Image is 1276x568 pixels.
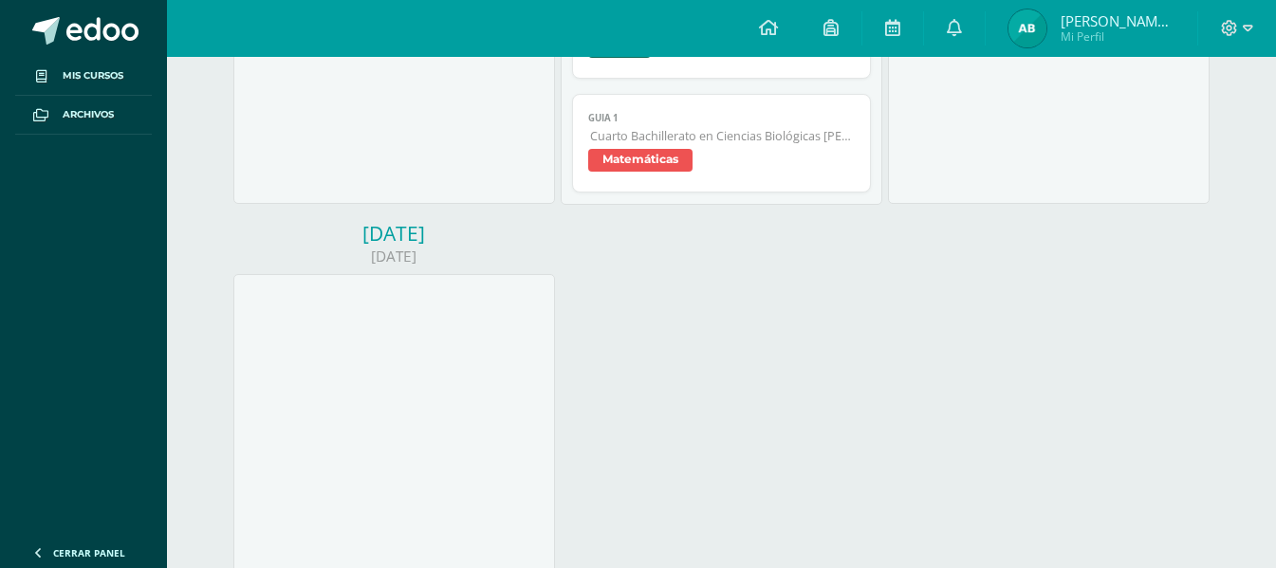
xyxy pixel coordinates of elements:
span: Cuarto Bachillerato en Ciencias Biológicas [PERSON_NAME]. CCLL en Ciencias Biológicas [590,128,854,144]
img: 345e1eacb3c58cc3bd2a5ece63b51f5d.png [1008,9,1046,47]
span: Archivos [63,107,114,122]
a: Archivos [15,96,152,135]
span: Mi Perfil [1061,28,1174,45]
span: Cerrar panel [53,546,125,559]
a: GUIA 1Cuarto Bachillerato en Ciencias Biológicas [PERSON_NAME]. CCLL en Ciencias BiológicasMatemá... [572,94,870,192]
a: Mis cursos [15,57,152,96]
div: [DATE] [233,220,555,247]
span: GUIA 1 [588,112,854,124]
span: [PERSON_NAME][DATE] [1061,11,1174,30]
span: Mis cursos [63,68,123,83]
div: [DATE] [233,247,555,266]
span: Matemáticas [588,149,693,172]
